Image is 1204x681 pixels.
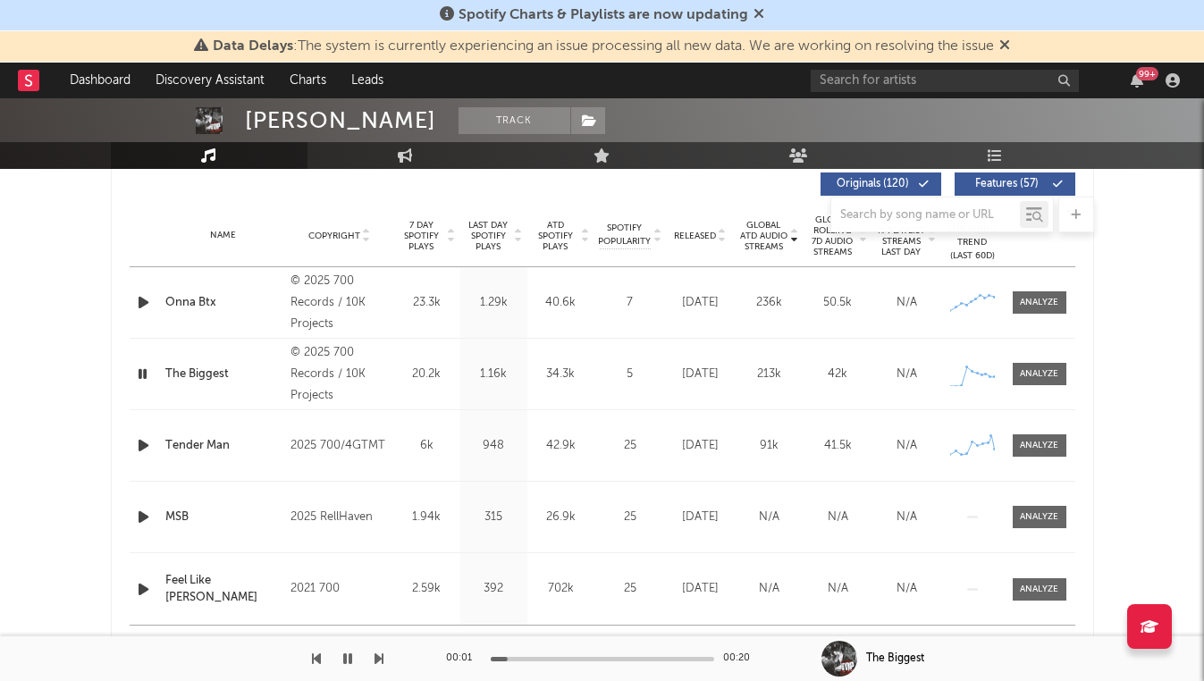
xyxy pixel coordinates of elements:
span: : The system is currently experiencing an issue processing all new data. We are working on resolv... [213,39,994,54]
div: [DATE] [670,580,730,598]
div: The Biggest [866,651,924,667]
div: [DATE] [670,437,730,455]
span: Dismiss [999,39,1010,54]
span: Data Delays [213,39,293,54]
div: N/A [877,294,937,312]
div: 7 [599,294,661,312]
div: 41.5k [808,437,868,455]
input: Search by song name or URL [831,208,1020,223]
button: Originals(120) [821,172,941,196]
div: 99 + [1136,67,1158,80]
a: MSB [165,509,282,526]
span: Copyright [308,231,360,241]
div: 00:01 [446,648,482,669]
div: 702k [532,580,590,598]
div: 1.29k [465,294,523,312]
div: 40.6k [532,294,590,312]
span: Last Day Spotify Plays [465,220,512,252]
div: N/A [877,580,937,598]
div: 00:20 [723,648,759,669]
span: Originals ( 120 ) [832,179,914,189]
div: 50.5k [808,294,868,312]
div: 25 [599,509,661,526]
div: N/A [739,509,799,526]
div: N/A [877,366,937,383]
div: N/A [808,580,868,598]
a: Leads [339,63,396,98]
div: 42.9k [532,437,590,455]
div: 91k [739,437,799,455]
a: Charts [277,63,339,98]
div: 1.94k [398,509,456,526]
span: Released [674,231,716,241]
button: Features(57) [955,172,1075,196]
span: Spotify Charts & Playlists are now updating [459,8,748,22]
div: 34.3k [532,366,590,383]
span: Spotify Popularity [598,222,651,248]
div: 42k [808,366,868,383]
div: 1.16k [465,366,523,383]
button: Track [459,107,570,134]
div: 2025 700/4GTMT [290,435,388,457]
div: N/A [877,437,937,455]
div: © 2025 700 Records / 10K Projects [290,342,388,407]
div: 1 5 177 [566,633,664,654]
div: 315 [465,509,523,526]
a: Feel Like [PERSON_NAME] [165,572,282,607]
div: 236k [739,294,799,312]
div: [DATE] [670,366,730,383]
a: Onna Btx [165,294,282,312]
div: © 2025 700 Records / 10K Projects [290,271,388,335]
span: Global ATD Audio Streams [739,220,788,252]
div: [DATE] [670,294,730,312]
span: Features ( 57 ) [966,179,1048,189]
span: Dismiss [754,8,764,22]
div: 392 [465,580,523,598]
div: 2025 RellHaven [290,507,388,528]
a: Dashboard [57,63,143,98]
a: Discovery Assistant [143,63,277,98]
div: 26.9k [532,509,590,526]
div: 6k [398,437,456,455]
a: Tender Man [165,437,282,455]
div: 2.59k [398,580,456,598]
div: 23.3k [398,294,456,312]
div: [DATE] [670,509,730,526]
div: 25 [599,580,661,598]
div: N/A [739,580,799,598]
div: N/A [808,509,868,526]
div: N/A [877,509,937,526]
a: The Biggest [165,366,282,383]
div: 20.2k [398,366,456,383]
input: Search for artists [811,70,1079,92]
span: Estimated % Playlist Streams Last Day [877,214,926,257]
div: 213k [739,366,799,383]
span: Global Rolling 7D Audio Streams [808,214,857,257]
div: [PERSON_NAME] [245,107,436,134]
div: 2021 700 [290,578,388,600]
div: Global Streaming Trend (Last 60D) [946,209,999,263]
div: 25 [599,437,661,455]
div: 5 [599,366,661,383]
span: 7 Day Spotify Plays [398,220,445,252]
span: ATD Spotify Plays [532,220,579,252]
div: 948 [465,437,523,455]
button: 99+ [1131,73,1143,88]
div: Name [165,229,282,242]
